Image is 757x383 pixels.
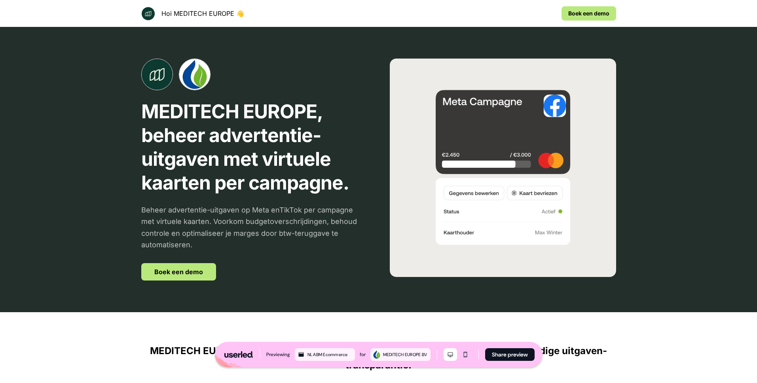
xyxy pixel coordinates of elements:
div: NL ABM Ecommerce [307,351,353,358]
a: Boek een demo [562,6,616,21]
a: Boek een demo [141,263,216,281]
p: Hoi MEDITECH EUROPE 👋 [161,9,244,18]
button: Mobile mode [459,348,472,361]
p: MEDITECH EUROPE, beheer advertentie-uitgaven met virtuele kaarten per campagne. [141,100,368,195]
p: MEDITECH EUROPE, sluit je aan bij toonaangevende e-commerce merken voor volledige uitgaven-transp... [141,344,616,372]
div: for [360,351,366,358]
button: Share preview [485,348,535,361]
button: Desktop mode [444,348,457,361]
div: Previewing [266,351,290,358]
div: MEDITECH EUROPE BV [383,351,429,358]
p: Beheer advertentie-uitgaven op Meta enTikTok per campagne met virtuele kaarten. Voorkom budgetove... [141,204,368,250]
